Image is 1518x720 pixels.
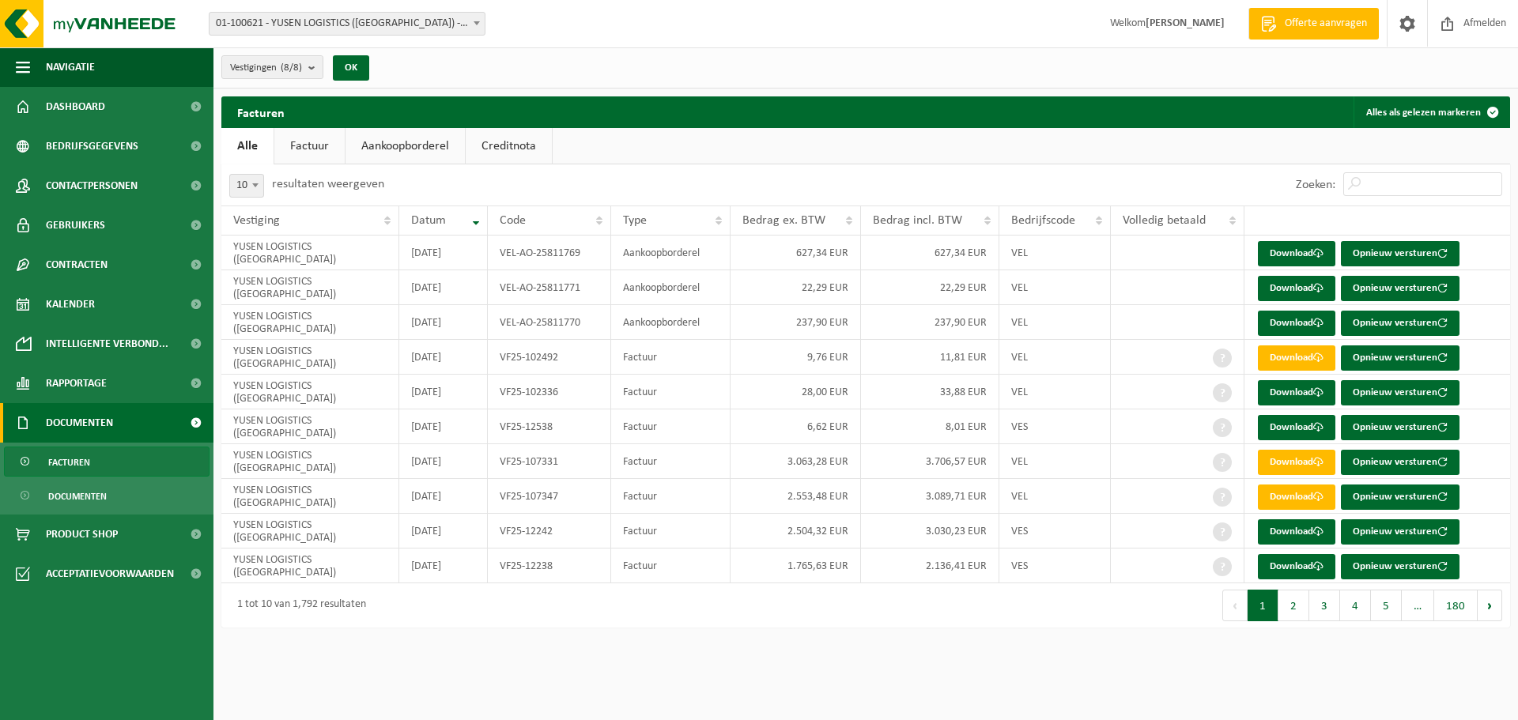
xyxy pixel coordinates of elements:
[48,481,107,511] span: Documenten
[221,479,399,514] td: YUSEN LOGISTICS ([GEOGRAPHIC_DATA])
[611,514,731,548] td: Factuur
[611,340,731,375] td: Factuur
[488,340,611,375] td: VF25-102492
[861,305,999,340] td: 237,90 EUR
[466,128,552,164] a: Creditnota
[861,514,999,548] td: 3.030,23 EUR
[1341,311,1459,336] button: Opnieuw versturen
[399,236,488,270] td: [DATE]
[488,375,611,409] td: VF25-102336
[1258,276,1335,301] a: Download
[1340,590,1371,621] button: 4
[611,479,731,514] td: Factuur
[46,554,174,594] span: Acceptatievoorwaarden
[488,236,611,270] td: VEL-AO-25811769
[1248,590,1278,621] button: 1
[209,12,485,36] span: 01-100621 - YUSEN LOGISTICS (BENELUX) - MELSELE
[731,375,862,409] td: 28,00 EUR
[611,236,731,270] td: Aankoopborderel
[221,340,399,375] td: YUSEN LOGISTICS ([GEOGRAPHIC_DATA])
[999,548,1111,583] td: VES
[999,305,1111,340] td: VEL
[1341,241,1459,266] button: Opnieuw versturen
[611,375,731,409] td: Factuur
[1258,554,1335,579] a: Download
[210,13,485,35] span: 01-100621 - YUSEN LOGISTICS (BENELUX) - MELSELE
[1341,519,1459,545] button: Opnieuw versturen
[1258,380,1335,405] a: Download
[731,479,862,514] td: 2.553,48 EUR
[221,128,274,164] a: Alle
[861,444,999,479] td: 3.706,57 EUR
[1341,380,1459,405] button: Opnieuw versturen
[399,514,488,548] td: [DATE]
[488,409,611,444] td: VF25-12538
[999,479,1111,514] td: VEL
[999,444,1111,479] td: VEL
[488,270,611,305] td: VEL-AO-25811771
[46,87,105,126] span: Dashboard
[46,403,113,443] span: Documenten
[1341,450,1459,475] button: Opnieuw versturen
[4,447,210,477] a: Facturen
[1146,17,1225,29] strong: [PERSON_NAME]
[731,340,862,375] td: 9,76 EUR
[1341,415,1459,440] button: Opnieuw versturen
[1248,8,1379,40] a: Offerte aanvragen
[346,128,465,164] a: Aankoopborderel
[399,340,488,375] td: [DATE]
[1341,345,1459,371] button: Opnieuw versturen
[221,55,323,79] button: Vestigingen(8/8)
[399,548,488,583] td: [DATE]
[1281,16,1371,32] span: Offerte aanvragen
[731,270,862,305] td: 22,29 EUR
[623,214,647,227] span: Type
[1258,311,1335,336] a: Download
[221,375,399,409] td: YUSEN LOGISTICS ([GEOGRAPHIC_DATA])
[488,479,611,514] td: VF25-107347
[1371,590,1402,621] button: 5
[999,514,1111,548] td: VES
[46,364,107,403] span: Rapportage
[731,409,862,444] td: 6,62 EUR
[861,270,999,305] td: 22,29 EUR
[488,444,611,479] td: VF25-107331
[488,548,611,583] td: VF25-12238
[611,270,731,305] td: Aankoopborderel
[1296,179,1335,191] label: Zoeken:
[46,285,95,324] span: Kalender
[221,514,399,548] td: YUSEN LOGISTICS ([GEOGRAPHIC_DATA])
[399,479,488,514] td: [DATE]
[999,340,1111,375] td: VEL
[399,375,488,409] td: [DATE]
[221,409,399,444] td: YUSEN LOGISTICS ([GEOGRAPHIC_DATA])
[233,214,280,227] span: Vestiging
[281,62,302,73] count: (8/8)
[1341,484,1459,510] button: Opnieuw versturen
[1478,590,1502,621] button: Next
[46,126,138,166] span: Bedrijfsgegevens
[1402,590,1434,621] span: …
[611,444,731,479] td: Factuur
[999,409,1111,444] td: VES
[230,175,263,197] span: 10
[1222,590,1248,621] button: Previous
[1258,415,1335,440] a: Download
[1341,276,1459,301] button: Opnieuw versturen
[488,305,611,340] td: VEL-AO-25811770
[399,409,488,444] td: [DATE]
[272,178,384,190] label: resultaten weergeven
[230,56,302,80] span: Vestigingen
[731,548,862,583] td: 1.765,63 EUR
[1258,241,1335,266] a: Download
[873,214,962,227] span: Bedrag incl. BTW
[221,305,399,340] td: YUSEN LOGISTICS ([GEOGRAPHIC_DATA])
[46,245,108,285] span: Contracten
[48,447,90,477] span: Facturen
[611,548,731,583] td: Factuur
[221,236,399,270] td: YUSEN LOGISTICS ([GEOGRAPHIC_DATA])
[1309,590,1340,621] button: 3
[1258,484,1335,510] a: Download
[399,305,488,340] td: [DATE]
[46,324,168,364] span: Intelligente verbond...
